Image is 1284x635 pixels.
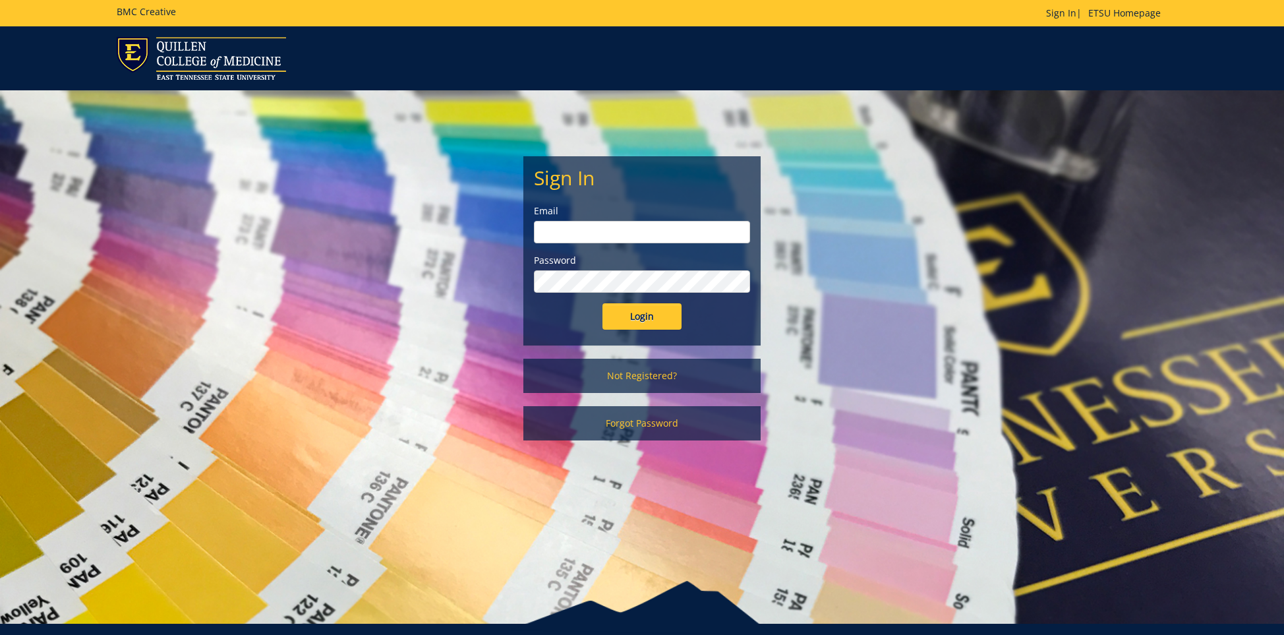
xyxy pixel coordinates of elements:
[117,37,286,80] img: ETSU logo
[534,204,750,218] label: Email
[1082,7,1167,19] a: ETSU Homepage
[117,7,176,16] h5: BMC Creative
[602,303,682,330] input: Login
[1046,7,1076,19] a: Sign In
[534,167,750,189] h2: Sign In
[534,254,750,267] label: Password
[523,406,761,440] a: Forgot Password
[1046,7,1167,20] p: |
[523,359,761,393] a: Not Registered?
